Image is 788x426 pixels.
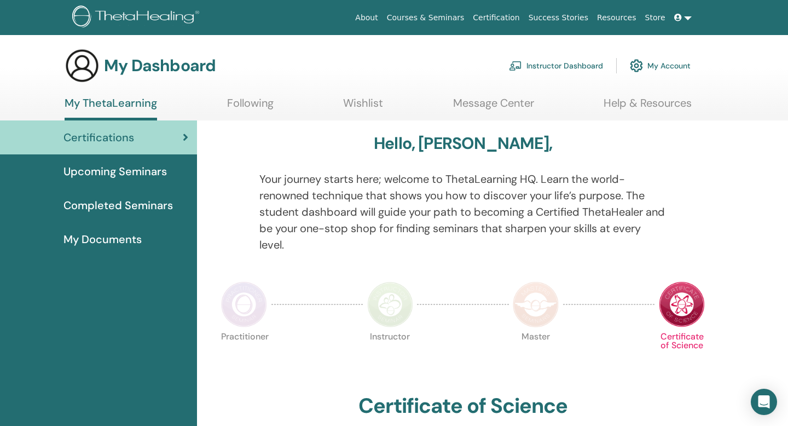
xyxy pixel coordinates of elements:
[343,96,383,118] a: Wishlist
[63,163,167,180] span: Upcoming Seminars
[509,54,603,78] a: Instructor Dashboard
[351,8,382,28] a: About
[367,332,413,378] p: Instructor
[630,54,691,78] a: My Account
[509,61,522,71] img: chalkboard-teacher.svg
[221,332,267,378] p: Practitioner
[72,5,203,30] img: logo.png
[65,96,157,120] a: My ThetaLearning
[227,96,274,118] a: Following
[358,394,567,419] h2: Certificate of Science
[63,197,173,214] span: Completed Seminars
[604,96,692,118] a: Help & Resources
[641,8,670,28] a: Store
[630,56,643,75] img: cog.svg
[513,332,559,378] p: Master
[374,134,552,153] h3: Hello, [PERSON_NAME],
[513,281,559,327] img: Master
[659,332,705,378] p: Certificate of Science
[659,281,705,327] img: Certificate of Science
[367,281,413,327] img: Instructor
[593,8,641,28] a: Resources
[383,8,469,28] a: Courses & Seminars
[468,8,524,28] a: Certification
[453,96,534,118] a: Message Center
[221,281,267,327] img: Practitioner
[104,56,216,76] h3: My Dashboard
[751,389,777,415] div: Open Intercom Messenger
[63,129,134,146] span: Certifications
[63,231,142,247] span: My Documents
[524,8,593,28] a: Success Stories
[259,171,667,253] p: Your journey starts here; welcome to ThetaLearning HQ. Learn the world-renowned technique that sh...
[65,48,100,83] img: generic-user-icon.jpg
